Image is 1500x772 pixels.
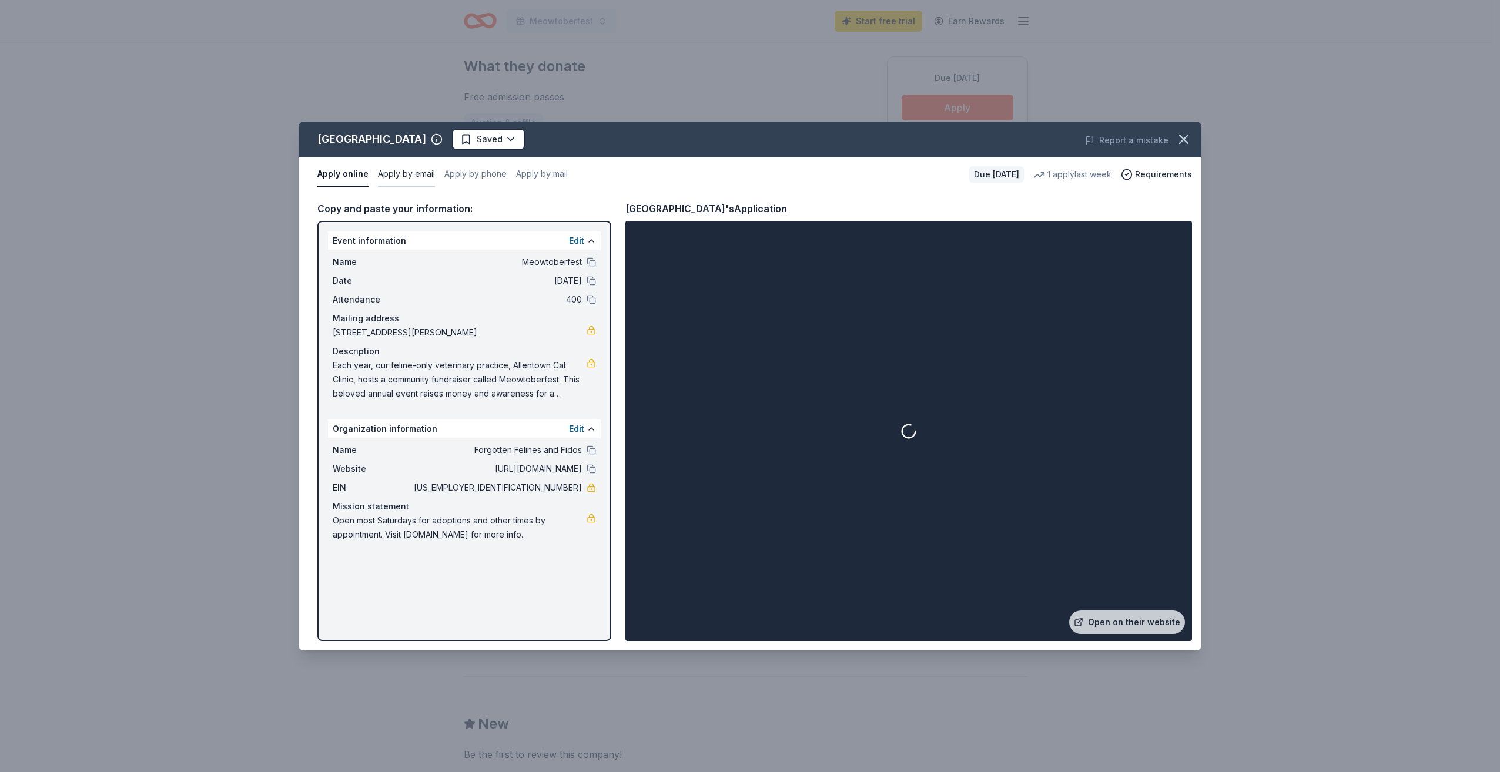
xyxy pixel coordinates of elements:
[333,325,587,340] span: [STREET_ADDRESS][PERSON_NAME]
[444,162,507,187] button: Apply by phone
[333,293,411,307] span: Attendance
[333,462,411,476] span: Website
[516,162,568,187] button: Apply by mail
[328,231,601,250] div: Event information
[333,499,596,513] div: Mission statement
[317,130,426,149] div: [GEOGRAPHIC_DATA]
[333,255,411,269] span: Name
[328,419,601,438] div: Organization information
[477,132,503,146] span: Saved
[333,311,596,325] div: Mailing address
[625,201,787,216] div: [GEOGRAPHIC_DATA]'s Application
[411,293,582,307] span: 400
[452,129,525,150] button: Saved
[333,274,411,288] span: Date
[1135,167,1192,182] span: Requirements
[1085,133,1168,147] button: Report a mistake
[333,358,587,401] span: Each year, our feline-only veterinary practice, Allentown Cat Clinic, hosts a community fundraise...
[317,201,611,216] div: Copy and paste your information:
[411,462,582,476] span: [URL][DOMAIN_NAME]
[317,162,369,187] button: Apply online
[1069,610,1185,634] a: Open on their website
[569,422,584,436] button: Edit
[569,234,584,248] button: Edit
[411,481,582,495] span: [US_EMPLOYER_IDENTIFICATION_NUMBER]
[333,481,411,495] span: EIN
[333,344,596,358] div: Description
[333,443,411,457] span: Name
[333,513,587,542] span: Open most Saturdays for adoptions and other times by appointment. Visit [DOMAIN_NAME] for more info.
[1121,167,1192,182] button: Requirements
[1033,167,1111,182] div: 1 apply last week
[378,162,435,187] button: Apply by email
[411,443,582,457] span: Forgotten Felines and Fidos
[411,274,582,288] span: [DATE]
[969,166,1024,183] div: Due [DATE]
[411,255,582,269] span: Meowtoberfest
